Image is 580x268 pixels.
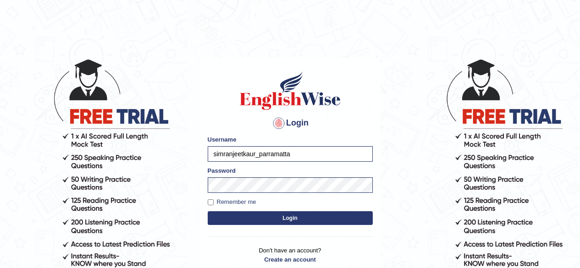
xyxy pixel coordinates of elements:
[208,197,256,207] label: Remember me
[238,70,342,111] img: Logo of English Wise sign in for intelligent practice with AI
[208,255,373,264] a: Create an account
[208,199,214,205] input: Remember me
[208,116,373,131] h4: Login
[208,166,236,175] label: Password
[208,135,237,144] label: Username
[208,211,373,225] button: Login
